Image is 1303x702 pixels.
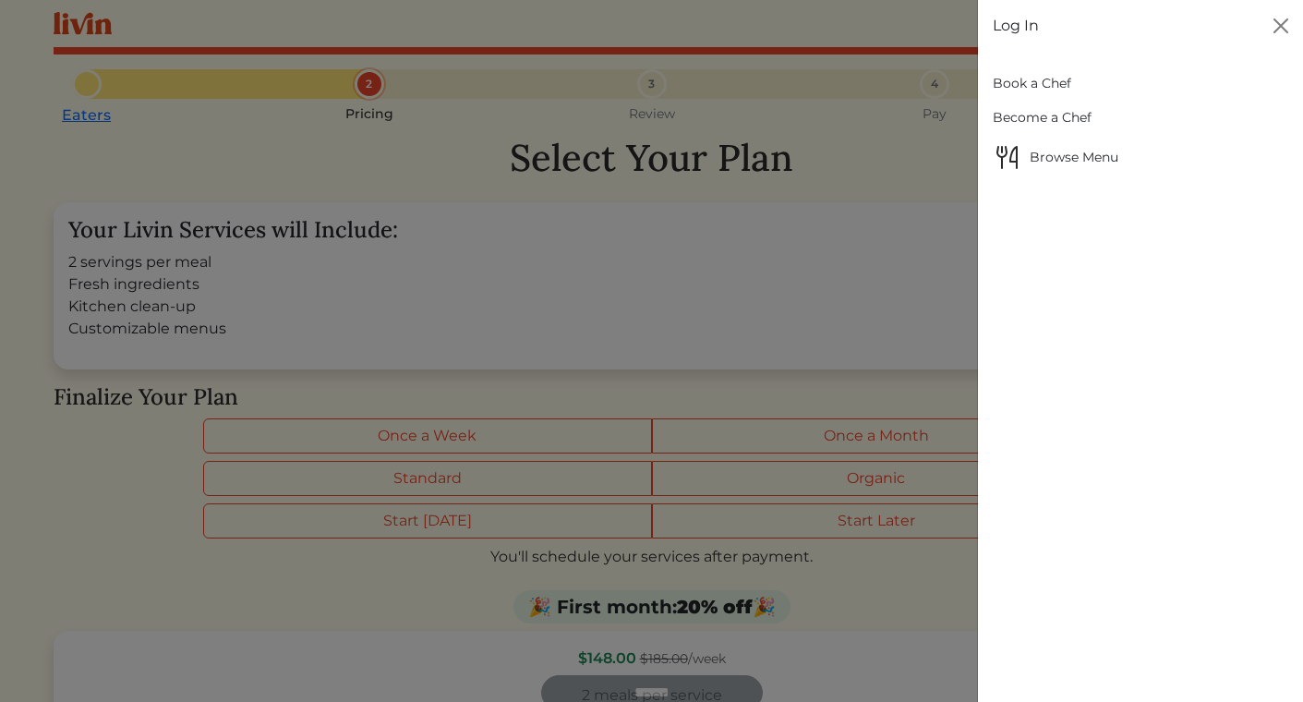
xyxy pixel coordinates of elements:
[993,67,1288,101] a: Book a Chef
[1266,11,1296,41] button: Close
[993,15,1039,37] a: Log In
[993,142,1022,172] img: Browse Menu
[993,142,1288,172] span: Browse Menu
[993,101,1288,135] a: Become a Chef
[993,135,1288,179] a: Browse MenuBrowse Menu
